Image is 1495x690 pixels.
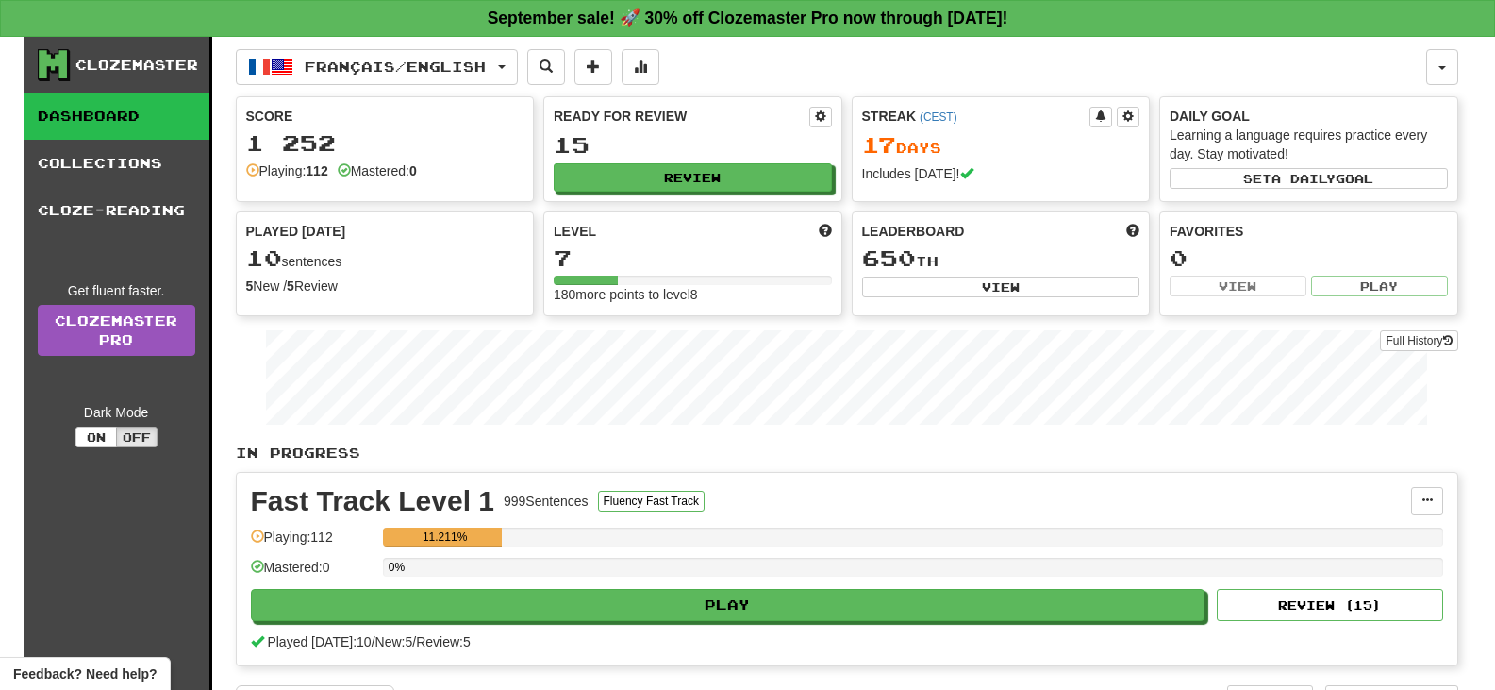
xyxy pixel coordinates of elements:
[13,665,157,683] span: Open feedback widget
[1170,276,1306,296] button: View
[819,222,832,241] span: Score more points to level up
[287,278,294,294] strong: 5
[306,163,327,178] strong: 112
[246,246,524,271] div: sentences
[862,164,1140,183] div: Includes [DATE]!
[1170,107,1448,126] div: Daily Goal
[504,492,589,511] div: 999 Sentences
[75,56,198,75] div: Clozemaster
[554,246,832,270] div: 7
[554,222,596,241] span: Level
[1170,168,1448,189] button: Seta dailygoal
[554,107,809,126] div: Ready for Review
[24,187,209,234] a: Cloze-Reading
[862,277,1140,297] button: View
[554,285,832,304] div: 180 more points to level 8
[236,49,518,85] button: Français/English
[246,277,524,295] div: New / Review
[554,163,832,192] button: Review
[1380,330,1457,351] button: Full History
[862,133,1140,158] div: Day s
[1311,276,1448,296] button: Play
[1170,126,1448,163] div: Learning a language requires practice every day. Stay motivated!
[389,528,502,547] div: 11.211%
[527,49,565,85] button: Search sentences
[24,93,209,140] a: Dashboard
[488,8,1008,27] strong: September sale! 🚀 30% off Clozemaster Pro now through [DATE]!
[251,528,374,559] div: Playing: 112
[38,281,195,300] div: Get fluent faster.
[372,634,375,649] span: /
[251,589,1205,621] button: Play
[38,403,195,422] div: Dark Mode
[622,49,659,85] button: More stats
[246,278,254,294] strong: 5
[554,133,832,157] div: 15
[38,305,195,356] a: ClozemasterPro
[1170,222,1448,241] div: Favorites
[116,427,158,447] button: Off
[920,110,957,124] a: (CEST)
[412,634,416,649] span: /
[1126,222,1139,241] span: This week in points, UTC
[236,444,1458,463] p: In Progress
[1217,589,1443,621] button: Review (15)
[862,131,896,158] span: 17
[246,161,328,180] div: Playing:
[862,107,1090,126] div: Streak
[574,49,612,85] button: Add sentence to collection
[24,140,209,187] a: Collections
[409,163,417,178] strong: 0
[862,222,965,241] span: Leaderboard
[251,558,374,589] div: Mastered: 0
[246,131,524,155] div: 1 252
[375,634,413,649] span: New: 5
[1170,246,1448,270] div: 0
[416,634,471,649] span: Review: 5
[862,246,1140,271] div: th
[862,244,916,271] span: 650
[246,222,346,241] span: Played [DATE]
[1271,172,1336,185] span: a daily
[338,161,417,180] div: Mastered:
[305,59,486,75] span: Français / English
[251,487,495,515] div: Fast Track Level 1
[246,244,282,271] span: 10
[75,427,117,447] button: On
[598,491,705,512] button: Fluency Fast Track
[246,107,524,126] div: Score
[267,634,371,649] span: Played [DATE]: 10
